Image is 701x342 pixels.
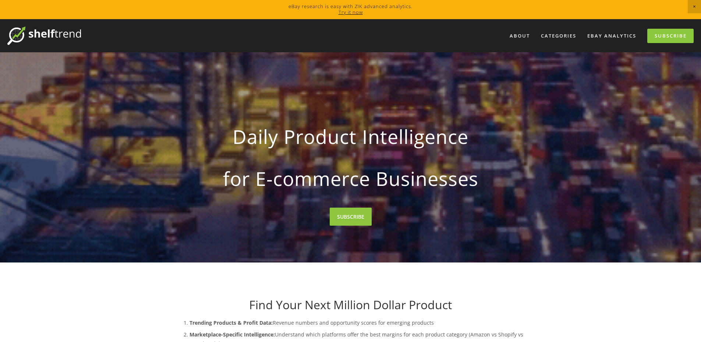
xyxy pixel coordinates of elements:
[190,319,273,326] strong: Trending Products & Profit Data:
[187,161,515,196] strong: for E-commerce Businesses
[190,331,275,338] strong: Marketplace-Specific Intelligence:
[339,9,363,15] a: Try it now
[583,30,641,42] a: eBay Analytics
[330,208,372,226] a: SUBSCRIBE
[187,119,515,154] strong: Daily Product Intelligence
[647,29,694,43] a: Subscribe
[190,318,527,327] p: Revenue numbers and opportunity scores for emerging products
[536,30,581,42] div: Categories
[175,298,527,312] h1: Find Your Next Million Dollar Product
[505,30,535,42] a: About
[7,27,81,45] img: ShelfTrend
